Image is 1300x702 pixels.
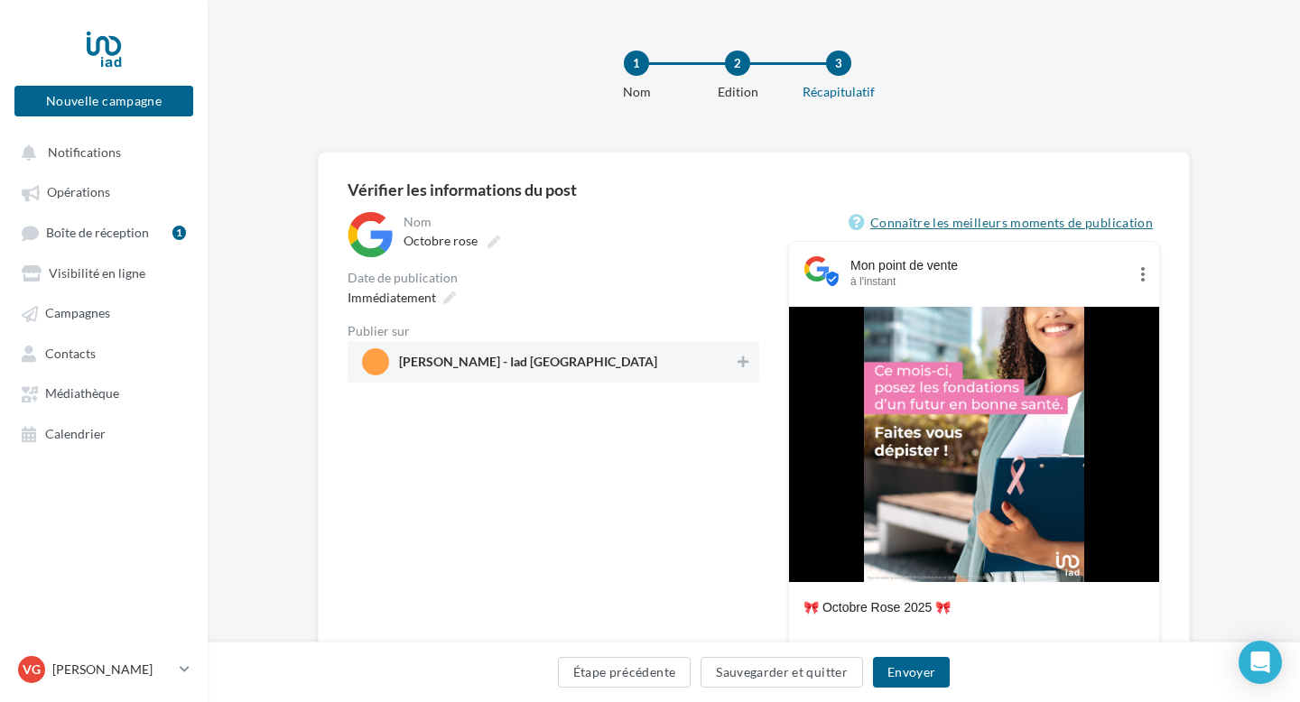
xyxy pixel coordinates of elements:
img: Post octobre rose 2025 [864,307,1084,582]
a: Médiathèque [11,376,197,409]
button: Notifications [11,135,190,168]
span: Calendrier [45,426,106,441]
div: Nom [579,83,694,101]
span: Boîte de réception [46,225,149,240]
div: Nom [404,216,756,228]
a: Calendrier [11,417,197,449]
span: Campagnes [45,306,110,321]
div: à l'instant [850,274,1127,289]
a: Campagnes [11,296,197,328]
span: VG [23,660,41,679]
div: 3 [826,51,851,76]
div: Vérifier les informations du post [348,181,1160,198]
span: Opérations [47,185,110,200]
div: Open Intercom Messenger [1239,641,1282,684]
span: Immédiatement [348,290,436,305]
div: Mon point de vente [850,256,1127,274]
a: Contacts [11,337,197,369]
a: Opérations [11,175,197,208]
span: Octobre rose [404,233,478,248]
button: Nouvelle campagne [14,86,193,116]
button: Étape précédente [558,657,692,688]
button: Sauvegarder et quitter [701,657,863,688]
span: Médiathèque [45,386,119,402]
div: 1 [172,226,186,240]
div: Date de publication [348,272,759,284]
span: Contacts [45,346,96,361]
div: Publier sur [348,325,759,337]
a: VG [PERSON_NAME] [14,652,193,687]
div: Récapitulatif [781,83,896,101]
span: [PERSON_NAME] - Iad [GEOGRAPHIC_DATA] [399,356,657,375]
p: [PERSON_NAME] [52,660,172,679]
div: 2 [725,51,750,76]
span: Visibilité en ligne [49,265,145,281]
a: Visibilité en ligne [11,256,197,289]
button: Envoyer [873,657,950,688]
div: 1 [624,51,649,76]
a: Connaître les meilleurs moments de publication [849,212,1160,234]
div: Edition [680,83,795,101]
span: Notifications [48,144,121,160]
a: Boîte de réception1 [11,216,197,249]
